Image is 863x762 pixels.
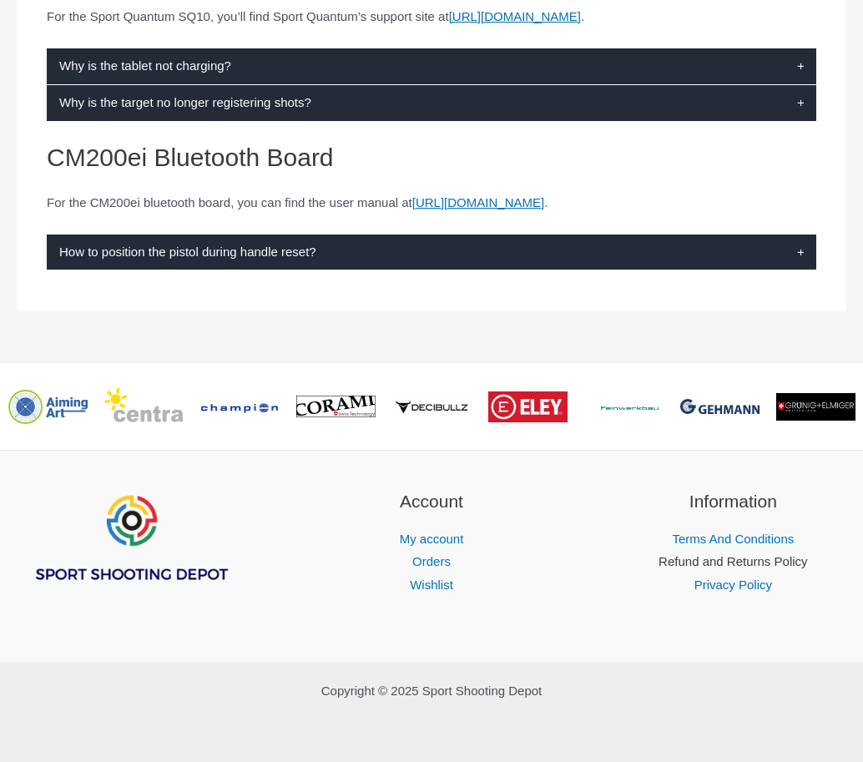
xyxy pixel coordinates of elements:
[400,532,464,546] a: My account
[47,141,816,174] h2: CM200ei Bluetooth Board
[603,488,863,597] aside: Footer Widget 3
[410,578,453,592] a: Wishlist
[412,195,544,209] a: [URL][DOMAIN_NAME]
[449,9,581,23] a: [URL][DOMAIN_NAME]
[47,48,816,84] label: Why is the tablet not charging?
[301,527,561,598] nav: Account
[301,488,561,515] h2: Account
[694,578,772,592] a: Privacy Policy
[301,488,561,597] aside: Footer Widget 2
[488,391,568,422] img: brand logo
[672,532,794,546] a: Terms And Conditions
[603,488,863,515] h2: Information
[47,235,816,270] label: How to position the pistol during handle reset?
[47,5,816,28] p: For the Sport Quantum SQ10, you’ll find Sport Quantum’s support site at .
[412,554,451,568] a: Orders
[659,554,807,568] a: Refund and Returns Policy
[47,85,816,121] label: Why is the target no longer registering shots?
[603,527,863,598] nav: Information
[47,191,816,214] p: For the CM200ei bluetooth board, you can find the user manual at .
